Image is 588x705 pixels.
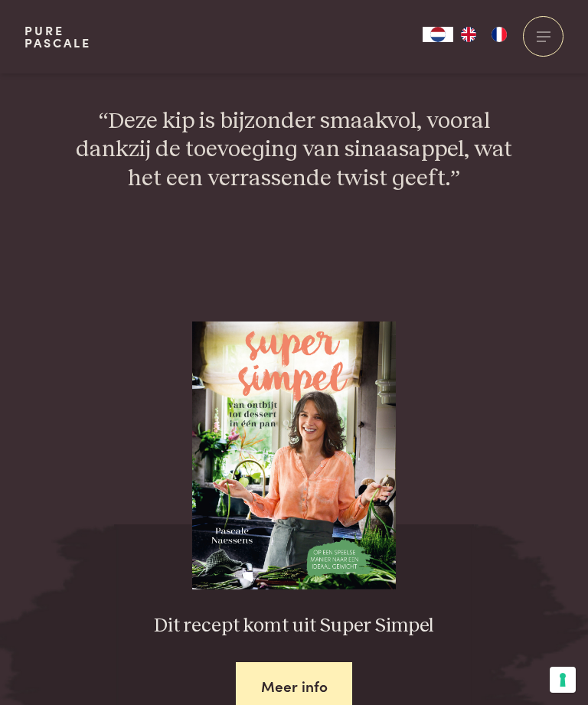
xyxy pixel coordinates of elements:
[453,27,514,42] ul: Language list
[453,27,484,42] a: EN
[423,27,453,42] div: Language
[423,27,453,42] a: NL
[484,27,514,42] a: FR
[550,667,576,693] button: Uw voorkeuren voor toestemming voor trackingtechnologieën
[70,107,519,193] p: “Deze kip is bijzonder smaakvol, vooral dankzij de toevoeging van sinaasappel, wat het een verras...
[24,24,91,49] a: PurePascale
[192,321,397,589] img: Cover Super Simpel
[423,27,514,42] aside: Language selected: Nederlands
[114,614,474,638] h3: Dit recept komt uit Super Simpel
